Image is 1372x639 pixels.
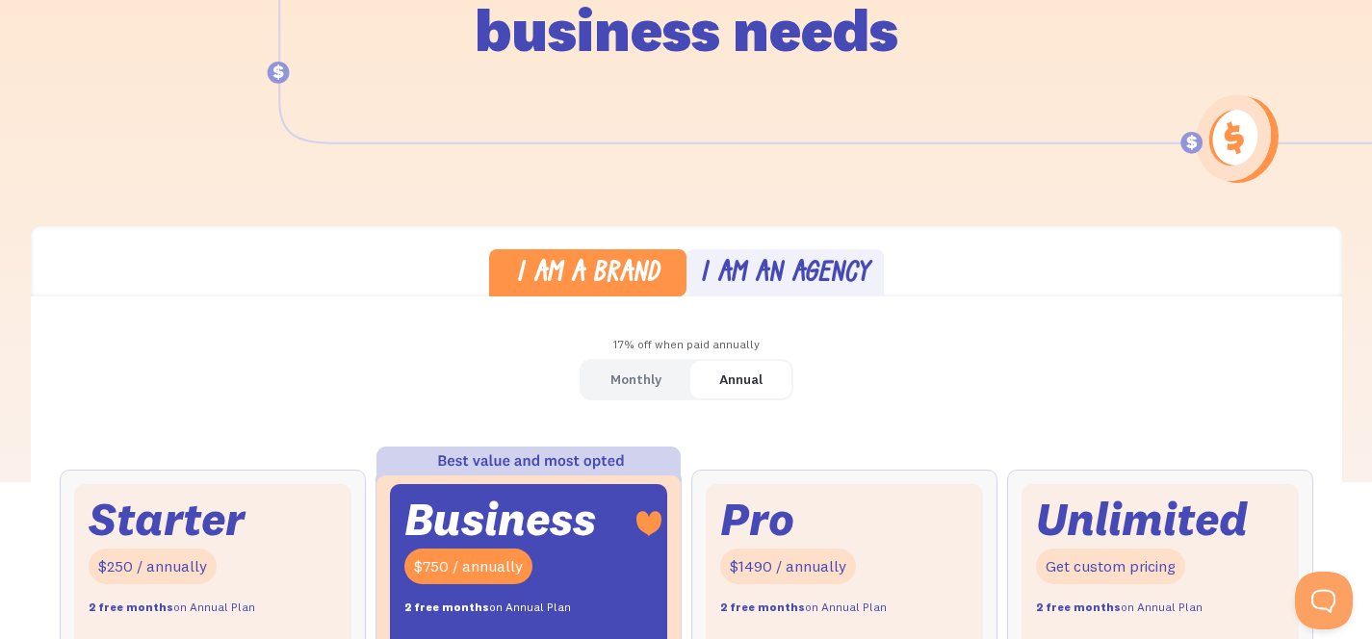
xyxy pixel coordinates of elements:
[610,366,661,394] div: Monthly
[1036,498,1248,540] div: Unlimited
[1036,549,1185,584] div: Get custom pricing
[720,498,794,540] div: Pro
[516,261,660,289] div: I am a brand
[31,331,1342,359] div: 17% off when paid annually
[720,600,805,614] strong: 2 free months
[89,498,245,540] div: Starter
[404,498,596,540] div: Business
[404,600,489,614] strong: 2 free months
[404,549,532,584] div: $750 / annually
[1295,572,1353,629] iframe: Toggle Customer Support
[720,549,856,584] div: $1490 / annually
[89,594,255,622] div: on Annual Plan
[719,366,763,394] div: Annual
[700,261,869,289] div: I am an agency
[720,594,887,622] div: on Annual Plan
[1036,600,1121,614] strong: 2 free months
[404,594,571,622] div: on Annual Plan
[1036,594,1203,622] div: on Annual Plan
[89,600,173,614] strong: 2 free months
[89,549,217,584] div: $250 / annually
